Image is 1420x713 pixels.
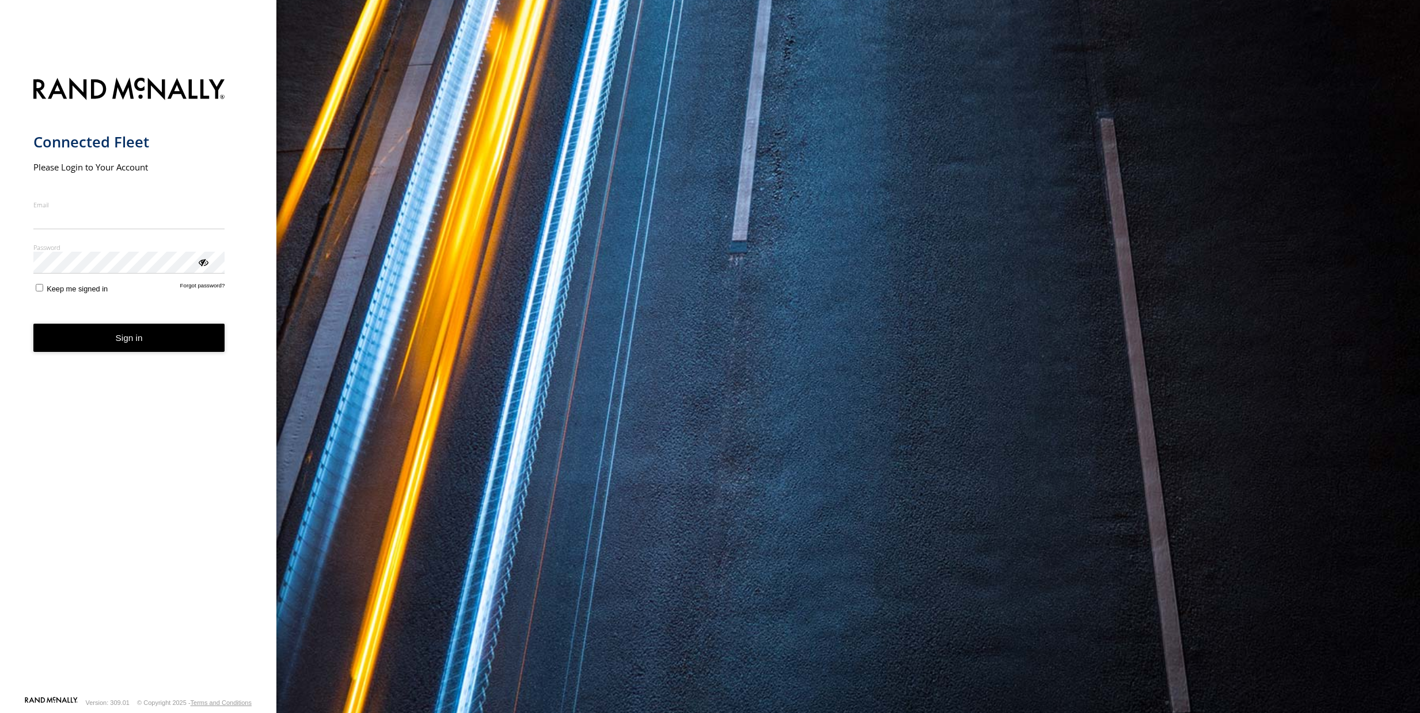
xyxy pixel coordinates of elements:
[33,71,244,696] form: main
[191,699,252,706] a: Terms and Conditions
[25,697,78,708] a: Visit our Website
[33,161,225,173] h2: Please Login to Your Account
[197,256,208,267] div: ViewPassword
[47,285,108,293] span: Keep me signed in
[33,324,225,352] button: Sign in
[33,132,225,151] h1: Connected Fleet
[33,200,225,209] label: Email
[86,699,130,706] div: Version: 309.01
[33,243,225,252] label: Password
[137,699,252,706] div: © Copyright 2025 -
[33,75,225,105] img: Rand McNally
[36,284,43,291] input: Keep me signed in
[180,282,225,293] a: Forgot password?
